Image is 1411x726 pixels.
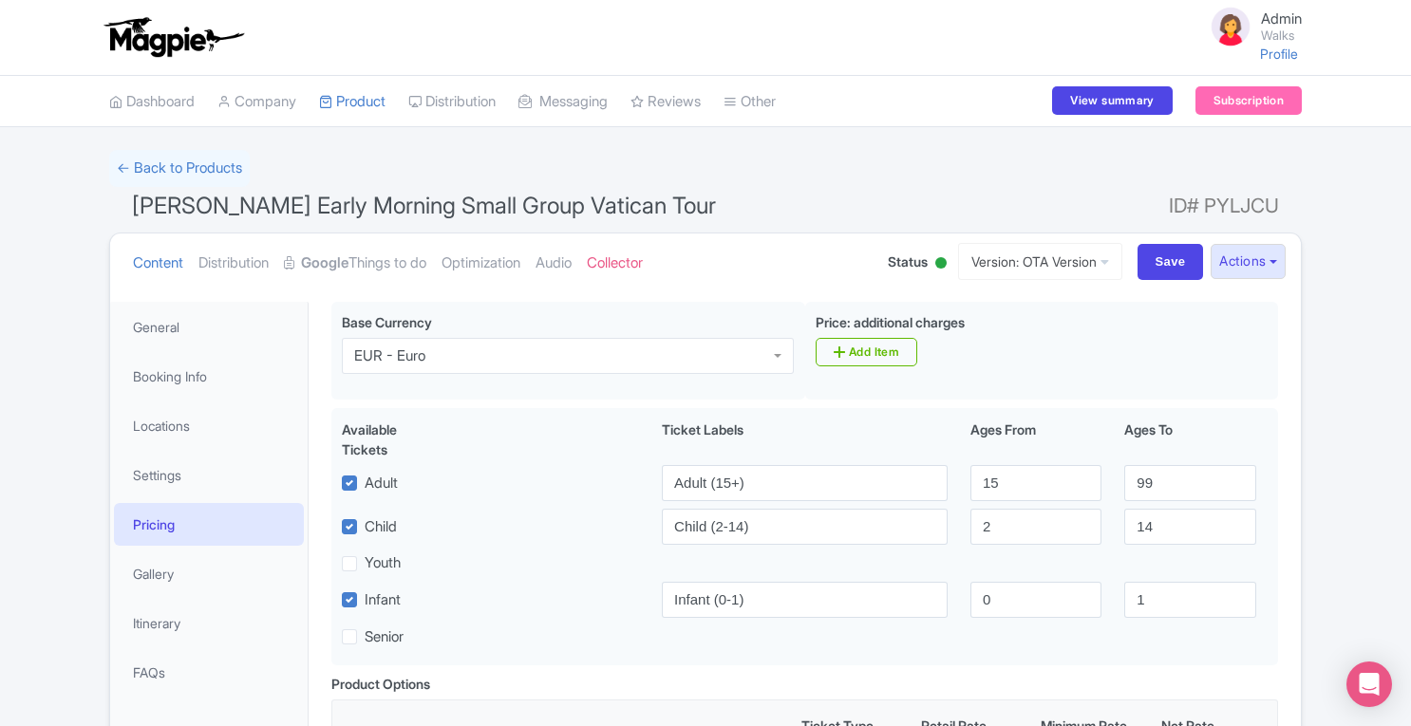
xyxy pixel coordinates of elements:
a: Dashboard [109,76,195,128]
label: Child [365,516,397,538]
span: Admin [1261,9,1302,28]
a: Messaging [518,76,608,128]
a: View summary [1052,86,1172,115]
a: Reviews [630,76,701,128]
a: Version: OTA Version [958,243,1122,280]
a: Distribution [408,76,496,128]
a: Settings [114,454,304,496]
input: Adult [662,465,948,501]
img: avatar_key_member-9c1dde93af8b07d7383eb8b5fb890c87.png [1208,4,1253,49]
div: EUR - Euro [354,347,425,364]
label: Adult [365,473,398,494]
input: Infant [662,582,948,618]
a: GoogleThings to do [284,233,426,293]
label: Youth [365,552,401,574]
label: Infant [365,589,401,611]
a: Subscription [1195,86,1302,115]
a: Optimization [442,233,520,293]
a: Admin Walks [1196,4,1302,49]
span: Status [888,251,928,271]
a: Audio [536,233,572,293]
a: Other [724,76,776,128]
label: Price: additional charges [816,312,965,332]
img: logo-ab69f6fb50320c5b225c76a69d11143b.png [100,16,247,58]
span: [PERSON_NAME] Early Morning Small Group Vatican Tour [132,192,716,219]
label: Senior [365,626,404,648]
input: Child [662,509,948,545]
div: Ages To [1113,419,1267,459]
a: Profile [1260,46,1298,62]
div: Product Options [331,674,430,694]
a: Add Item [816,338,917,366]
a: Locations [114,404,304,447]
input: Save [1138,244,1204,280]
span: ID# PYLJCU [1169,187,1279,225]
a: Gallery [114,552,304,595]
a: Pricing [114,503,304,546]
a: FAQs [114,651,304,694]
span: Base Currency [342,314,432,330]
a: Company [217,76,296,128]
div: Active [931,250,950,279]
small: Walks [1261,29,1302,42]
div: Available Tickets [342,419,444,459]
strong: Google [301,252,348,274]
a: Distribution [198,233,269,293]
div: Ages From [959,419,1113,459]
a: Collector [587,233,643,293]
a: Booking Info [114,355,304,398]
a: ← Back to Products [109,150,250,187]
a: Itinerary [114,602,304,644]
button: Actions [1211,244,1286,279]
a: General [114,306,304,348]
div: Open Intercom Messenger [1346,661,1392,707]
a: Product [319,76,386,128]
a: Content [133,233,183,293]
div: Ticket Labels [650,419,959,459]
